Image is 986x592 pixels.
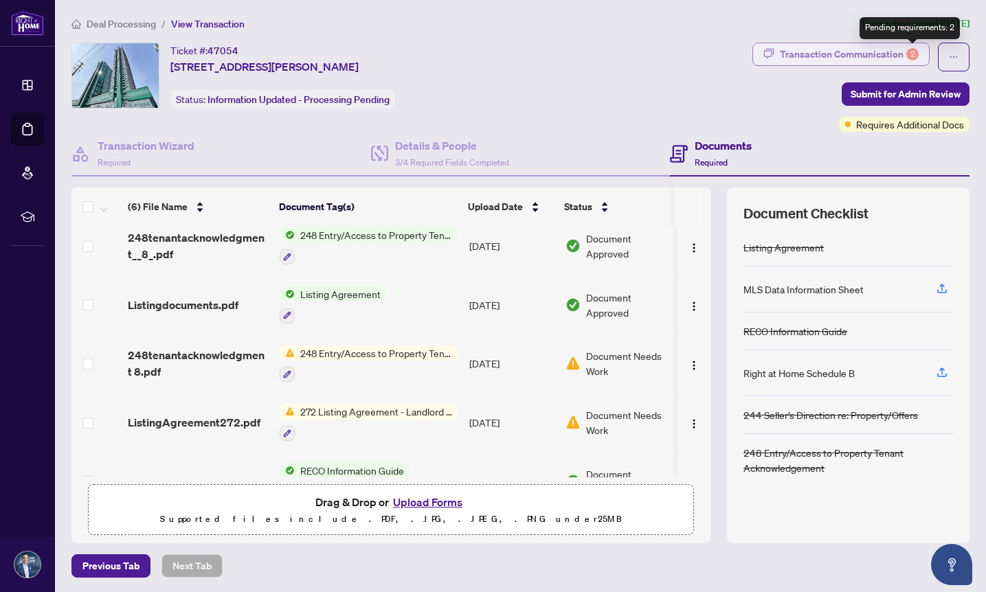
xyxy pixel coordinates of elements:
[695,157,728,168] span: Required
[860,17,960,39] div: Pending requirements: 2
[743,204,869,223] span: Document Checklist
[280,463,295,478] img: Status Icon
[949,52,959,62] span: ellipsis
[208,93,390,106] span: Information Updated - Processing Pending
[295,227,458,242] span: 248 Entry/Access to Property Tenant Acknowledgement
[280,286,295,301] img: Status Icon
[89,485,693,536] span: Drag & Drop orUpload FormsSupported files include .PDF, .JPG, .JPEG, .PNG under25MB
[586,231,672,261] span: Document Approved
[743,282,864,297] div: MLS Data Information Sheet
[170,43,238,58] div: Ticket #:
[931,544,972,585] button: Open asap
[128,473,222,490] span: RecoInfoGuide.pdf
[295,463,410,478] span: RECO Information Guide
[128,414,260,431] span: ListingAgreement272.pdf
[464,393,560,452] td: [DATE]
[464,334,560,394] td: [DATE]
[128,297,238,313] span: Listingdocuments.pdf
[280,463,410,500] button: Status IconRECO Information Guide
[683,235,705,257] button: Logo
[280,404,458,441] button: Status Icon272 Listing Agreement - Landlord Designated Representation Agreement Authority to Offe...
[464,452,560,511] td: [DATE]
[464,216,560,275] td: [DATE]
[122,187,273,226] th: (6) File Name
[280,227,295,242] img: Status Icon
[688,301,699,312] img: Logo
[743,323,847,339] div: RECO Information Guide
[688,360,699,371] img: Logo
[860,16,970,32] article: Transaction saved [DATE]
[683,470,705,492] button: Logo
[11,10,44,36] img: logo
[565,356,581,371] img: Document Status
[315,493,467,511] span: Drag & Drop or
[395,157,509,168] span: 3/4 Required Fields Completed
[688,418,699,429] img: Logo
[82,555,139,577] span: Previous Tab
[161,16,166,32] li: /
[851,83,961,105] span: Submit for Admin Review
[280,345,458,383] button: Status Icon248 Entry/Access to Property Tenant Acknowledgement
[586,348,672,378] span: Document Needs Work
[683,411,705,433] button: Logo
[273,187,462,226] th: Document Tag(s)
[71,554,150,578] button: Previous Tab
[280,404,295,419] img: Status Icon
[71,19,81,29] span: home
[98,157,131,168] span: Required
[743,365,855,380] div: Right at Home Schedule B
[780,43,919,65] div: Transaction Communication
[564,199,592,214] span: Status
[468,199,523,214] span: Upload Date
[695,137,752,154] h4: Documents
[559,187,675,226] th: Status
[280,345,295,361] img: Status Icon
[97,511,685,527] p: Supported files include .PDF, .JPG, .JPEG, .PNG under 25 MB
[743,407,918,422] div: 244 Seller’s Direction re: Property/Offers
[208,45,238,57] span: 47054
[389,493,467,511] button: Upload Forms
[395,137,509,154] h4: Details & People
[161,554,223,578] button: Next Tab
[170,90,395,109] div: Status:
[295,404,458,419] span: 272 Listing Agreement - Landlord Designated Representation Agreement Authority to Offer for Lease
[170,58,359,75] span: [STREET_ADDRESS][PERSON_NAME]
[87,18,156,30] span: Deal Processing
[683,352,705,374] button: Logo
[14,551,41,578] img: Profile Icon
[856,117,964,132] span: Requires Additional Docs
[586,466,672,497] span: Document Approved
[128,199,188,214] span: (6) File Name
[683,294,705,316] button: Logo
[565,238,581,253] img: Document Status
[295,345,458,361] span: 248 Entry/Access to Property Tenant Acknowledgement
[688,242,699,253] img: Logo
[295,286,386,301] span: Listing Agreement
[171,18,245,30] span: View Transaction
[280,286,386,323] button: Status IconListing Agreement
[743,445,953,475] div: 248 Entry/Access to Property Tenant Acknowledgement
[586,407,672,437] span: Document Needs Work
[565,297,581,312] img: Document Status
[128,229,269,262] span: 248tenantacknowledgment__8_.pdf
[128,347,269,380] span: 248tenantacknowledgment 8.pdf
[98,137,194,154] h4: Transaction Wizard
[565,415,581,430] img: Document Status
[586,290,672,320] span: Document Approved
[743,240,824,255] div: Listing Agreement
[464,275,560,334] td: [DATE]
[280,227,458,264] button: Status Icon248 Entry/Access to Property Tenant Acknowledgement
[462,187,559,226] th: Upload Date
[752,43,930,66] button: Transaction Communication2
[906,48,919,60] div: 2
[842,82,970,106] button: Submit for Admin Review
[72,43,159,108] img: IMG-C12323231_1.jpg
[565,474,581,489] img: Document Status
